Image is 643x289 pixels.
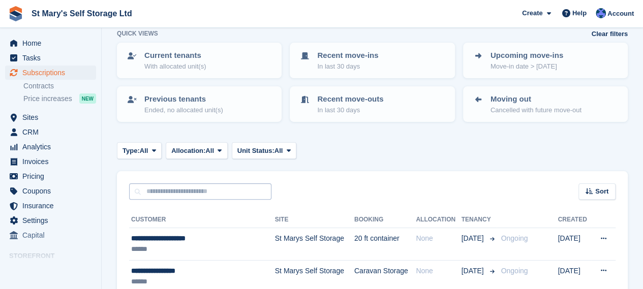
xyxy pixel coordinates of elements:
a: menu [5,169,96,183]
span: Type: [123,146,140,156]
img: stora-icon-8386f47178a22dfd0bd8f6a31ec36ba5ce8667c1dd55bd0f319d3a0aa187defe.svg [8,6,23,21]
span: Unit Status: [237,146,274,156]
p: In last 30 days [317,61,378,72]
th: Site [275,212,354,228]
a: menu [5,36,96,50]
span: Sites [22,110,83,124]
a: menu [5,213,96,228]
p: Move-in date > [DATE] [491,61,563,72]
h6: Quick views [117,29,158,38]
a: Previous tenants Ended, no allocated unit(s) [118,87,281,121]
a: Recent move-outs In last 30 days [291,87,453,121]
a: Upcoming move-ins Move-in date > [DATE] [464,44,627,77]
span: Allocation: [171,146,205,156]
button: Unit Status: All [232,142,296,159]
span: All [140,146,148,156]
span: Pre-opening Site [22,264,83,278]
span: Ongoing [501,267,528,275]
a: menu [5,154,96,169]
p: Cancelled with future move-out [491,105,581,115]
div: None [416,266,461,276]
p: Recent move-ins [317,50,378,61]
span: Pricing [22,169,83,183]
span: [DATE] [461,233,485,244]
span: Sort [595,186,608,197]
span: [DATE] [461,266,485,276]
a: Contracts [23,81,96,91]
td: St Marys Self Storage [275,228,354,261]
button: Allocation: All [166,142,228,159]
span: Coupons [22,184,83,198]
a: menu [5,51,96,65]
span: Home [22,36,83,50]
p: With allocated unit(s) [144,61,206,72]
td: [DATE] [558,228,591,261]
a: menu [5,140,96,154]
span: Analytics [22,140,83,154]
a: menu [5,66,96,80]
span: Insurance [22,199,83,213]
p: Previous tenants [144,93,223,105]
p: Moving out [491,93,581,105]
span: All [274,146,283,156]
button: Type: All [117,142,162,159]
span: Ongoing [501,234,528,242]
a: menu [5,264,96,278]
span: Capital [22,228,83,242]
span: CRM [22,125,83,139]
th: Booking [354,212,416,228]
th: Allocation [416,212,461,228]
a: Clear filters [591,29,628,39]
a: Moving out Cancelled with future move-out [464,87,627,121]
p: Ended, no allocated unit(s) [144,105,223,115]
a: Current tenants With allocated unit(s) [118,44,281,77]
th: Tenancy [461,212,497,228]
p: In last 30 days [317,105,383,115]
a: menu [5,125,96,139]
a: menu [5,199,96,213]
span: Invoices [22,154,83,169]
span: Help [572,8,587,18]
a: Price increases NEW [23,93,96,104]
span: Create [522,8,542,18]
a: St Mary's Self Storage Ltd [27,5,136,22]
p: Upcoming move-ins [491,50,563,61]
span: All [205,146,214,156]
th: Created [558,212,591,228]
img: Matthew Keenan [596,8,606,18]
span: Subscriptions [22,66,83,80]
p: Recent move-outs [317,93,383,105]
div: NEW [79,93,96,104]
span: Storefront [9,251,101,261]
span: Price increases [23,94,72,104]
p: Current tenants [144,50,206,61]
span: Tasks [22,51,83,65]
span: Account [607,9,634,19]
span: Settings [22,213,83,228]
div: None [416,233,461,244]
th: Customer [129,212,275,228]
a: menu [5,110,96,124]
a: menu [5,228,96,242]
a: Preview store [84,265,96,277]
a: menu [5,184,96,198]
a: Recent move-ins In last 30 days [291,44,453,77]
td: 20 ft container [354,228,416,261]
